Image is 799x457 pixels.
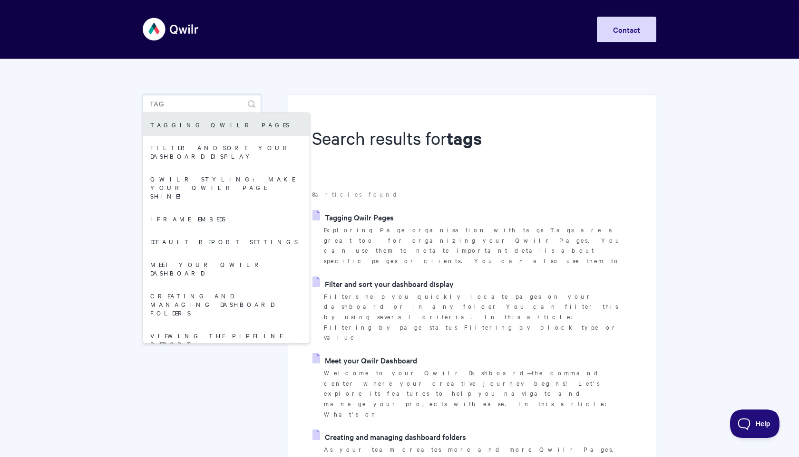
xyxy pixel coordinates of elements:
a: Meet your Qwilr Dashboard [143,253,310,284]
a: Filter and sort your dashboard display [312,276,454,291]
input: Search [143,95,261,114]
a: iFrame Embeds [143,207,310,230]
a: Viewing the Pipeline Report [143,324,310,355]
a: Meet your Qwilr Dashboard [312,353,417,367]
a: Qwilr styling: Make Your Qwilr Page Shine! [143,167,310,207]
img: Qwilr Help Center [143,11,199,47]
a: Default report settings [143,230,310,253]
strong: 8 [312,190,315,199]
a: Tagging Qwilr Pages [143,113,310,136]
p: Welcome to your Qwilr Dashboard—the command center where your creative journey begins! Let's expl... [324,368,632,419]
a: Filter and sort your dashboard display [143,136,310,167]
strong: tags [447,126,482,150]
a: Tagging Qwilr Pages [312,210,394,224]
h1: Search results for [312,126,632,167]
a: Contact [597,17,656,42]
iframe: Toggle Customer Support [730,409,780,438]
a: Creating and managing dashboard folders [312,429,466,444]
p: articles found [312,189,632,200]
p: Exploring Page organisation with tags Tags are a great tool for organizing your Qwilr Pages. You ... [324,225,632,266]
a: Creating and managing dashboard folders [143,284,310,324]
p: Filters help you quickly locate pages on your dashboard or in any folder You can filter this by u... [324,291,632,343]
